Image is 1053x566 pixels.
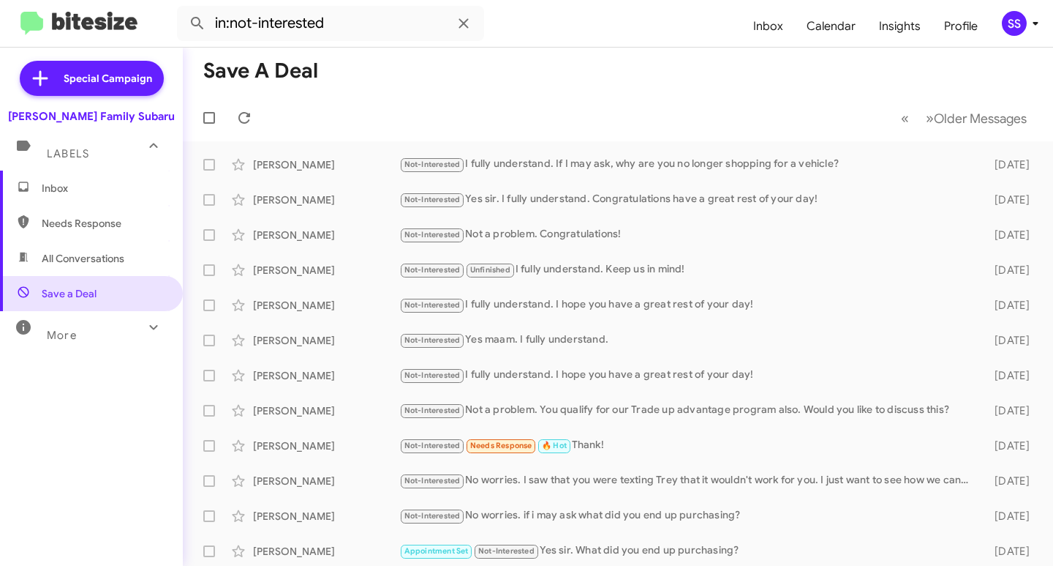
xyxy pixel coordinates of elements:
[978,263,1041,278] div: [DATE]
[399,226,978,243] div: Not a problem. Congratulations!
[399,507,978,524] div: No worries. if i may ask what did you end up purchasing?
[64,71,152,86] span: Special Campaign
[892,103,918,133] button: Previous
[253,193,399,207] div: [PERSON_NAME]
[399,543,978,559] div: Yes sir. What did you end up purchasing?
[978,193,1041,207] div: [DATE]
[978,439,1041,453] div: [DATE]
[20,61,164,96] a: Special Campaign
[978,403,1041,418] div: [DATE]
[399,191,978,208] div: Yes sir. I fully understand. Congratulations have a great rest of your day!
[901,109,909,127] span: «
[404,476,461,485] span: Not-Interested
[253,509,399,524] div: [PERSON_NAME]
[404,265,461,275] span: Not-Interested
[542,441,567,450] span: 🔥 Hot
[399,332,978,349] div: Yes maam. I fully understand.
[253,474,399,488] div: [PERSON_NAME]
[177,6,484,41] input: Search
[917,103,1035,133] button: Next
[478,546,535,556] span: Not-Interested
[203,59,318,83] h1: Save a Deal
[404,335,461,345] span: Not-Interested
[978,228,1041,242] div: [DATE]
[470,441,532,450] span: Needs Response
[404,230,461,239] span: Not-Interested
[399,156,978,173] div: I fully understand. If I may ask, why are you no longer shopping for a vehicle?
[404,195,461,204] span: Not-Interested
[404,370,461,380] span: Not-Interested
[934,111,1027,127] span: Older Messages
[978,333,1041,348] div: [DATE]
[42,216,166,231] span: Needs Response
[253,439,399,453] div: [PERSON_NAME]
[926,109,934,127] span: »
[253,333,399,348] div: [PERSON_NAME]
[795,5,867,48] a: Calendar
[1002,11,1027,36] div: SS
[893,103,1035,133] nav: Page navigation example
[978,544,1041,559] div: [DATE]
[867,5,932,48] a: Insights
[253,298,399,313] div: [PERSON_NAME]
[741,5,795,48] a: Inbox
[978,368,1041,383] div: [DATE]
[399,297,978,313] div: I fully understand. I hope you have a great rest of your day!
[978,157,1041,172] div: [DATE]
[399,402,978,419] div: Not a problem. You qualify for our Trade up advantage program also. Would you like to discuss this?
[404,441,461,450] span: Not-Interested
[399,472,978,489] div: No worries. I saw that you were texting Trey that it wouldn't work for you. I just want to see ho...
[42,251,124,266] span: All Conversations
[404,406,461,415] span: Not-Interested
[932,5,989,48] a: Profile
[404,546,469,556] span: Appointment Set
[42,286,97,301] span: Save a Deal
[47,329,77,342] span: More
[404,300,461,310] span: Not-Interested
[253,228,399,242] div: [PERSON_NAME]
[253,263,399,278] div: [PERSON_NAME]
[42,181,166,196] span: Inbox
[399,437,978,454] div: Thank!
[404,160,461,169] span: Not-Interested
[253,544,399,559] div: [PERSON_NAME]
[399,261,978,278] div: I fully understand. Keep us in mind!
[253,368,399,383] div: [PERSON_NAME]
[978,509,1041,524] div: [DATE]
[253,157,399,172] div: [PERSON_NAME]
[470,265,510,275] span: Unfinished
[978,298,1041,313] div: [DATE]
[399,367,978,384] div: I fully understand. I hope you have a great rest of your day!
[47,147,89,160] span: Labels
[404,511,461,521] span: Not-Interested
[978,474,1041,488] div: [DATE]
[8,109,175,124] div: [PERSON_NAME] Family Subaru
[253,403,399,418] div: [PERSON_NAME]
[989,11,1037,36] button: SS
